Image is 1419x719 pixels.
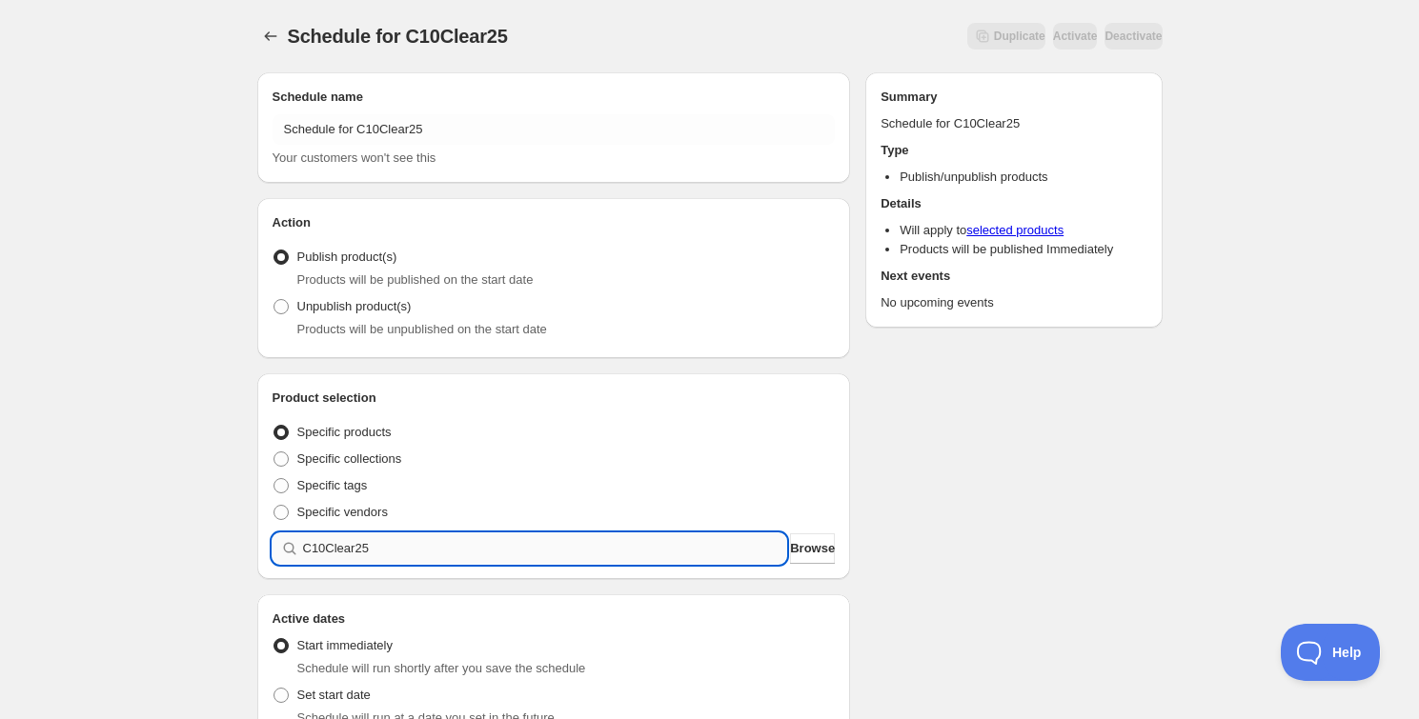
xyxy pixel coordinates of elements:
button: Schedules [257,23,284,50]
h2: Product selection [273,389,836,408]
p: No upcoming events [881,293,1146,312]
span: Specific products [297,425,392,439]
h2: Details [881,194,1146,213]
span: Browse [790,539,835,558]
h2: Action [273,213,836,232]
li: Publish/unpublish products [900,168,1146,187]
span: Schedule will run shortly after you save the schedule [297,661,586,675]
iframe: Toggle Customer Support [1281,624,1381,681]
span: Specific tags [297,478,368,492]
p: Schedule for C10Clear25 [881,114,1146,133]
span: Unpublish product(s) [297,299,412,313]
input: Search products [303,533,787,564]
button: Browse [790,533,835,564]
span: Your customers won't see this [273,150,436,165]
h2: Summary [881,88,1146,107]
span: Set start date [297,688,371,702]
span: Products will be unpublished on the start date [297,322,547,336]
span: Specific vendors [297,505,388,519]
span: Start immediately [297,638,393,652]
span: Publish product(s) [297,250,397,264]
h2: Next events [881,267,1146,286]
span: Products will be published on the start date [297,272,534,287]
span: Schedule for C10Clear25 [288,26,508,47]
span: Specific collections [297,451,402,466]
li: Will apply to [900,221,1146,240]
a: selected products [966,223,1064,237]
li: Products will be published Immediately [900,240,1146,259]
h2: Type [881,141,1146,160]
h2: Schedule name [273,88,836,107]
h2: Active dates [273,609,836,629]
